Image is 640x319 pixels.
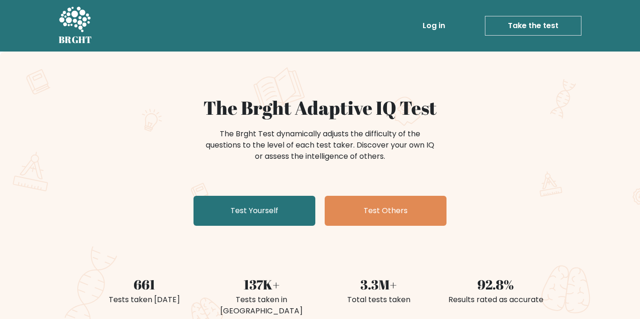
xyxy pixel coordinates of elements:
div: 137K+ [208,274,314,294]
h1: The Brght Adaptive IQ Test [91,96,549,119]
a: Test Others [325,196,447,226]
a: BRGHT [59,4,92,48]
div: Results rated as accurate [443,294,549,305]
a: Log in [419,16,449,35]
a: Test Yourself [193,196,315,226]
div: 92.8% [443,274,549,294]
div: Tests taken [DATE] [91,294,197,305]
a: Take the test [485,16,581,36]
h5: BRGHT [59,34,92,45]
div: Total tests taken [326,294,432,305]
div: Tests taken in [GEOGRAPHIC_DATA] [208,294,314,317]
div: The Brght Test dynamically adjusts the difficulty of the questions to the level of each test take... [203,128,437,162]
div: 3.3M+ [326,274,432,294]
div: 661 [91,274,197,294]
